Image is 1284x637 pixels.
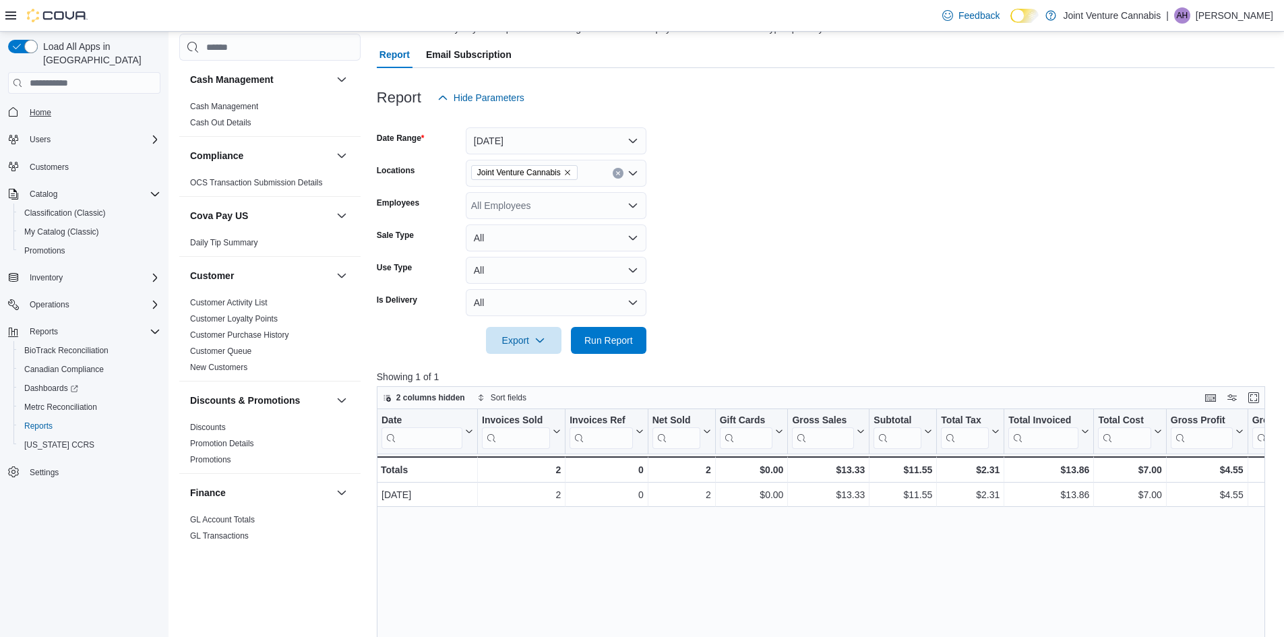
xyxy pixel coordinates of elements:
[24,270,68,286] button: Inventory
[190,101,258,112] span: Cash Management
[19,399,160,415] span: Metrc Reconciliation
[190,394,331,407] button: Discounts & Promotions
[13,222,166,241] button: My Catalog (Classic)
[628,200,638,211] button: Open list of options
[381,462,473,478] div: Totals
[190,330,289,340] a: Customer Purchase History
[3,462,166,482] button: Settings
[941,415,989,449] div: Total Tax
[190,486,226,499] h3: Finance
[24,270,160,286] span: Inventory
[30,189,57,200] span: Catalog
[179,235,361,256] div: Cova Pay US
[190,269,331,282] button: Customer
[570,487,643,503] div: 0
[24,439,94,450] span: [US_STATE] CCRS
[38,40,160,67] span: Load All Apps in [GEOGRAPHIC_DATA]
[3,322,166,341] button: Reports
[24,245,65,256] span: Promotions
[652,487,711,503] div: 2
[19,224,160,240] span: My Catalog (Classic)
[3,102,166,121] button: Home
[466,127,646,154] button: [DATE]
[1010,9,1039,23] input: Dark Mode
[719,415,783,449] button: Gift Cards
[466,224,646,251] button: All
[190,313,278,324] span: Customer Loyalty Points
[381,415,473,449] button: Date
[190,149,331,162] button: Compliance
[13,360,166,379] button: Canadian Compliance
[24,464,160,481] span: Settings
[179,295,361,381] div: Customer
[190,346,251,356] a: Customer Queue
[874,462,932,478] div: $11.55
[190,209,248,222] h3: Cova Pay US
[874,487,932,503] div: $11.55
[377,165,415,176] label: Locations
[1008,487,1089,503] div: $13.86
[1098,415,1161,449] button: Total Cost
[1008,415,1089,449] button: Total Invoiced
[190,423,226,432] a: Discounts
[486,327,561,354] button: Export
[179,175,361,196] div: Compliance
[1008,462,1089,478] div: $13.86
[19,418,160,434] span: Reports
[19,380,84,396] a: Dashboards
[179,98,361,136] div: Cash Management
[482,487,561,503] div: 2
[30,107,51,118] span: Home
[1098,415,1151,449] div: Total Cost
[179,419,361,473] div: Discounts & Promotions
[190,530,249,541] span: GL Transactions
[334,71,350,88] button: Cash Management
[24,383,78,394] span: Dashboards
[190,298,268,307] a: Customer Activity List
[628,168,638,179] button: Open list of options
[190,486,331,499] button: Finance
[719,415,772,427] div: Gift Cards
[30,299,69,310] span: Operations
[13,398,166,417] button: Metrc Reconciliation
[13,241,166,260] button: Promotions
[571,327,646,354] button: Run Report
[3,130,166,149] button: Users
[3,157,166,177] button: Customers
[24,402,97,413] span: Metrc Reconciliation
[13,204,166,222] button: Classification (Classic)
[190,438,254,449] span: Promotion Details
[937,2,1005,29] a: Feedback
[190,269,234,282] h3: Customer
[190,346,251,357] span: Customer Queue
[1098,415,1151,427] div: Total Cost
[379,41,410,68] span: Report
[652,462,710,478] div: 2
[27,9,88,22] img: Cova
[190,515,255,524] a: GL Account Totals
[874,415,921,427] div: Subtotal
[334,392,350,408] button: Discounts & Promotions
[19,224,104,240] a: My Catalog (Classic)
[24,159,74,175] a: Customers
[1171,415,1244,449] button: Gross Profit
[477,166,561,179] span: Joint Venture Cannabis
[190,149,243,162] h3: Compliance
[3,185,166,204] button: Catalog
[466,289,646,316] button: All
[190,237,258,248] span: Daily Tip Summary
[190,117,251,128] span: Cash Out Details
[1171,415,1233,427] div: Gross Profit
[179,512,361,549] div: Finance
[334,148,350,164] button: Compliance
[334,485,350,501] button: Finance
[19,437,100,453] a: [US_STATE] CCRS
[190,454,231,465] span: Promotions
[8,96,160,517] nav: Complex example
[19,342,160,359] span: BioTrack Reconciliation
[334,268,350,284] button: Customer
[1171,487,1244,503] div: $4.55
[874,415,932,449] button: Subtotal
[720,487,784,503] div: $0.00
[24,226,99,237] span: My Catalog (Classic)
